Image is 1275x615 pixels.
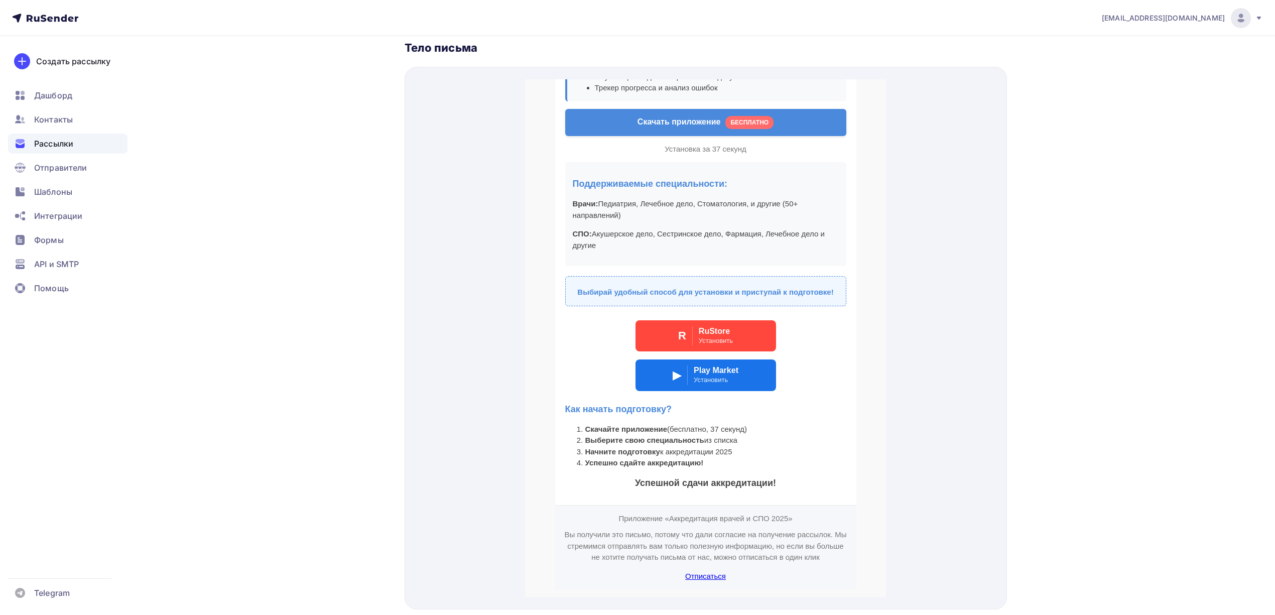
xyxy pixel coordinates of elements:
[8,85,127,105] a: Дашборд
[110,241,251,273] a: R RuStore Установить
[60,344,321,356] li: (бесплатно, 37 секунд)
[148,286,162,306] td: ▶
[36,55,110,67] div: Создать рассылку
[60,368,135,377] strong: Начните подготовку
[405,41,1007,55] div: Тело письма
[48,149,314,172] p: Акушерское дело, Сестринское дело, Фармация, Лечебное дело и другие
[8,134,127,154] a: Рассылки
[48,119,314,142] p: Педиатрия, Лечебное дело, Стоматология, и другие (50+ направлений)
[34,162,87,174] span: Отправители
[34,89,72,101] span: Дашборд
[110,280,251,312] a: ▶ Play Market Установить
[38,450,324,484] p: Вы получили это письмо, потому что дали согласие на получение рассылок. Мы стремимся отправлять в...
[8,109,127,130] a: Контакты
[200,36,248,49] span: БЕСПЛАТНО
[60,355,321,367] li: из списка
[48,120,73,129] strong: Врачи:
[174,257,208,267] div: Установить
[153,247,167,267] td: R
[8,182,127,202] a: Шаблоны
[60,345,143,354] strong: Скачайте приложение
[60,379,179,388] strong: Успешно сдайте аккредитацию!
[8,158,127,178] a: Отправители
[40,30,321,57] a: Скачать приложениеБЕСПЛАТНО
[34,138,73,150] span: Рассылки
[34,234,64,246] span: Формы
[169,286,213,296] div: Play Market
[34,282,69,294] span: Помощь
[34,210,82,222] span: Интеграции
[48,98,314,111] h3: Поддерживаемые специальности:
[60,356,179,365] strong: Выберите свою специальность
[34,587,70,599] span: Telegram
[38,434,324,445] p: Приложение «Аккредитация врачей и СПО 2025»
[8,230,127,250] a: Формы
[1102,13,1225,23] span: [EMAIL_ADDRESS][DOMAIN_NAME]
[70,3,314,15] li: Трекер прогресса и анализ ошибок
[160,493,201,501] a: Отписаться
[48,150,67,159] strong: СПО:
[40,64,321,76] p: Установка за 37 секунд
[34,113,73,126] span: Контакты
[169,296,213,306] div: Установить
[48,207,313,219] p: Выбирай удобный способ для установки и приступай к подготовке!
[40,397,321,411] h3: Успешной сдачи аккредитации!
[1102,8,1263,28] a: [EMAIL_ADDRESS][DOMAIN_NAME]
[40,323,321,337] h3: Как начать подготовку?
[34,186,72,198] span: Шаблоны
[60,367,321,379] li: к аккредитации 2025
[34,258,79,270] span: API и SMTP
[174,247,208,257] div: RuStore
